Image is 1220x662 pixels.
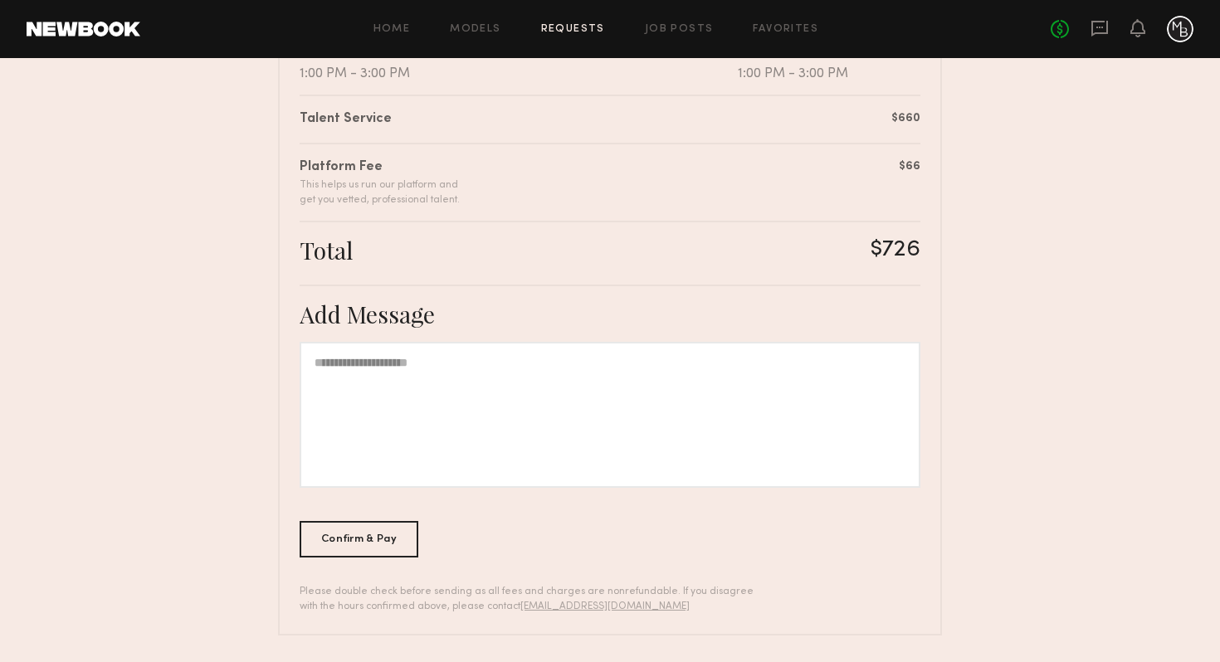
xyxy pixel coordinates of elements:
[300,584,765,614] div: Please double check before sending as all fees and charges are nonrefundable. If you disagree wit...
[300,236,353,265] div: Total
[300,299,920,329] div: Add Message
[645,24,714,35] a: Job Posts
[300,158,460,178] div: Platform Fee
[300,521,418,557] div: Confirm & Pay
[871,236,920,265] div: $726
[541,24,605,35] a: Requests
[738,37,920,81] div: [DATE] 1:00 PM - 3:00 PM
[300,110,392,129] div: Talent Service
[520,601,690,611] a: [EMAIL_ADDRESS][DOMAIN_NAME]
[450,24,500,35] a: Models
[300,37,738,81] div: [DATE] 1:00 PM - 3:00 PM
[753,24,818,35] a: Favorites
[891,110,920,127] div: $660
[373,24,411,35] a: Home
[300,178,460,207] div: This helps us run our platform and get you vetted, professional talent.
[899,158,920,175] div: $66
